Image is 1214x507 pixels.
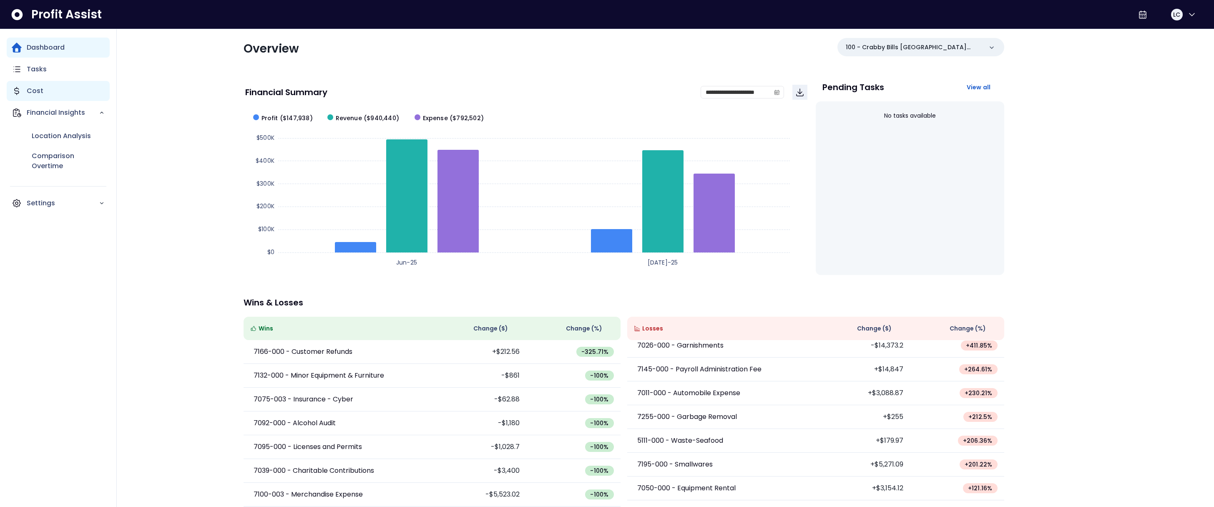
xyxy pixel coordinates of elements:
td: +$212.56 [432,340,526,364]
p: 7100-003 - Merchandise Expense [254,489,363,499]
span: Change ( $ ) [857,324,892,333]
p: 7075-003 - Insurance - Cyber [254,394,353,404]
button: Download [792,85,807,100]
p: 7195-000 - Smallwares [637,459,713,469]
td: -$5,523.02 [432,483,526,507]
span: LC [1173,10,1180,19]
td: -$62.88 [432,388,526,411]
text: $200K [256,202,274,210]
p: 7145-000 - Payroll Administration Fee [637,364,762,374]
span: View all [967,83,991,91]
p: 7166-000 - Customer Refunds [254,347,352,357]
p: Tasks [27,64,47,74]
td: -$14,373.2 [816,334,910,358]
p: 7132-000 - Minor Equipment & Furniture [254,371,384,381]
td: -$1,180 [432,411,526,435]
text: $400K [256,156,274,165]
p: 7039-000 - Charitable Contributions [254,466,374,476]
span: + 212.5 % [968,413,992,421]
span: Change (%) [566,324,602,333]
span: + 201.22 % [965,460,993,469]
span: + 206.36 % [963,436,993,445]
span: Losses [642,324,663,333]
span: Profit Assist [31,7,102,22]
p: 7050-000 - Equipment Rental [637,483,736,493]
p: Wins & Losses [244,298,1004,307]
span: -100 % [590,419,608,427]
p: 100 - Crabby Bills [GEOGRAPHIC_DATA](R365) [846,43,983,52]
button: View all [960,80,998,95]
td: +$5,271.09 [816,453,910,477]
p: Pending Tasks [822,83,884,91]
text: [DATE]-25 [647,258,678,267]
text: $300K [256,179,274,188]
span: Profit ($147,938) [261,114,313,123]
span: -100 % [590,443,608,451]
p: Financial Insights [27,108,99,118]
span: Wins [259,324,273,333]
p: 7095-000 - Licenses and Permits [254,442,362,452]
p: Dashboard [27,43,65,53]
td: -$3,400 [432,459,526,483]
td: -$861 [432,364,526,388]
span: + 411.85 % [966,341,993,350]
span: -325.71 % [581,348,609,356]
p: 7011-000 - Automobile Expense [637,388,740,398]
div: No tasks available [822,105,998,127]
span: Change (%) [950,324,986,333]
span: -100 % [590,490,608,499]
td: +$3,088.87 [816,381,910,405]
p: 7255-000 - Garbage Removal [637,412,737,422]
td: +$255 [816,405,910,429]
p: 5111-000 - Waste-Seafood [637,436,723,446]
td: +$14,847 [816,358,910,381]
td: -$1,028.7 [432,435,526,459]
p: 7026-000 - Garnishments [637,341,724,351]
span: -100 % [590,467,608,475]
p: Location Analysis [32,131,91,141]
p: Cost [27,86,43,96]
span: -100 % [590,395,608,404]
p: 7092-000 - Alcohol Audit [254,418,336,428]
span: + 230.21 % [965,389,993,397]
span: + 121.16 % [968,484,993,492]
text: $500K [256,134,274,142]
text: $0 [267,248,274,256]
text: $100K [258,225,274,233]
td: +$179.97 [816,429,910,453]
td: +$3,154.12 [816,477,910,500]
span: -100 % [590,371,608,380]
span: + 264.61 % [964,365,993,373]
svg: calendar [774,89,780,95]
span: Revenue ($940,440) [336,114,400,123]
p: Comparison Overtime [32,151,105,171]
p: Financial Summary [245,88,327,96]
span: Change ( $ ) [473,324,508,333]
p: Settings [27,198,99,208]
span: Overview [244,40,299,57]
span: Expense ($792,502) [423,114,484,123]
text: Jun-25 [396,258,417,267]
